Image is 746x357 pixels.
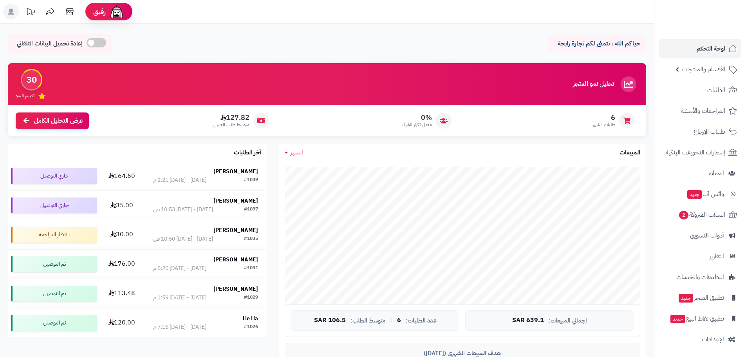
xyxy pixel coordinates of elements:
[670,315,685,323] span: جديد
[709,251,724,262] span: التقارير
[687,190,702,199] span: جديد
[678,292,724,303] span: تطبيق المتجر
[659,268,741,286] a: التطبيقات والخدمات
[659,330,741,349] a: الإعدادات
[659,288,741,307] a: تطبيق المتجرجديد
[709,168,724,179] span: العملاء
[213,167,258,176] strong: [PERSON_NAME]
[213,226,258,234] strong: [PERSON_NAME]
[243,314,258,323] strong: He Ha
[402,121,432,128] span: معدل تكرار الشراء
[234,149,261,156] h3: آخر الطلبات
[11,256,97,272] div: تم التوصيل
[16,92,34,99] span: تقييم النمو
[93,7,106,16] span: رفيق
[34,116,83,125] span: عرض التحليل الكامل
[666,147,725,158] span: إشعارات التحويلات البنكية
[11,315,97,331] div: تم التوصيل
[244,265,258,272] div: #1031
[397,317,401,324] span: 6
[659,247,741,266] a: التقارير
[512,317,544,324] span: 639.1 SAR
[213,113,249,122] span: 127.82
[676,272,724,283] span: التطبيقات والخدمات
[620,149,640,156] h3: المبيعات
[554,39,640,48] p: حياكم الله ، نتمنى لكم تجارة رابحة
[11,198,97,213] div: جاري التوصيل
[153,235,213,243] div: [DATE] - [DATE] 10:50 ص
[350,317,386,324] span: متوسط الطلب:
[686,188,724,199] span: وآتس آب
[153,294,206,302] div: [DATE] - [DATE] 1:59 م
[679,294,693,303] span: جديد
[213,197,258,205] strong: [PERSON_NAME]
[702,334,724,345] span: الإعدادات
[244,323,258,331] div: #1026
[659,164,741,183] a: العملاء
[402,113,432,122] span: 0%
[213,256,258,264] strong: [PERSON_NAME]
[406,317,437,324] span: عدد الطلبات:
[573,81,614,88] h3: تحليل نمو المتجر
[690,230,724,241] span: أدوات التسويق
[100,308,144,337] td: 120.00
[153,323,206,331] div: [DATE] - [DATE] 7:16 م
[244,235,258,243] div: #1035
[285,148,303,157] a: الشهر
[679,211,688,219] span: 2
[11,227,97,243] div: بانتظار المراجعة
[659,226,741,245] a: أدوات التسويق
[213,121,249,128] span: متوسط طلب العميل
[659,122,741,141] a: طلبات الإرجاع
[290,148,303,157] span: الشهر
[16,112,89,129] a: عرض التحليل الكامل
[659,81,741,100] a: الطلبات
[697,43,725,54] span: لوحة التحكم
[659,205,741,224] a: السلات المتروكة2
[11,286,97,301] div: تم التوصيل
[707,85,725,96] span: الطلبات
[100,279,144,308] td: 113.48
[592,113,615,122] span: 6
[100,250,144,279] td: 176.00
[314,317,346,324] span: 106.5 SAR
[11,168,97,184] div: جاري التوصيل
[109,4,125,20] img: ai-face.png
[659,185,741,203] a: وآتس آبجديد
[153,176,206,184] div: [DATE] - [DATE] 2:21 م
[670,313,724,324] span: تطبيق نقاط البيع
[244,176,258,184] div: #1039
[659,101,741,120] a: المراجعات والأسئلة
[213,285,258,293] strong: [PERSON_NAME]
[659,309,741,328] a: تطبيق نقاط البيعجديد
[549,317,587,324] span: إجمالي المبيعات:
[390,317,392,323] span: |
[100,161,144,190] td: 164.60
[681,105,725,116] span: المراجعات والأسئلة
[244,294,258,302] div: #1029
[100,220,144,249] td: 30.00
[659,143,741,162] a: إشعارات التحويلات البنكية
[100,191,144,220] td: 35.00
[153,265,206,272] div: [DATE] - [DATE] 5:20 م
[682,64,725,75] span: الأقسام والمنتجات
[659,39,741,58] a: لوحة التحكم
[21,4,40,22] a: تحديثات المنصة
[17,39,83,48] span: إعادة تحميل البيانات التلقائي
[153,206,213,214] div: [DATE] - [DATE] 10:53 ص
[694,126,725,137] span: طلبات الإرجاع
[592,121,615,128] span: طلبات الشهر
[678,209,725,220] span: السلات المتروكة
[244,206,258,214] div: #1037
